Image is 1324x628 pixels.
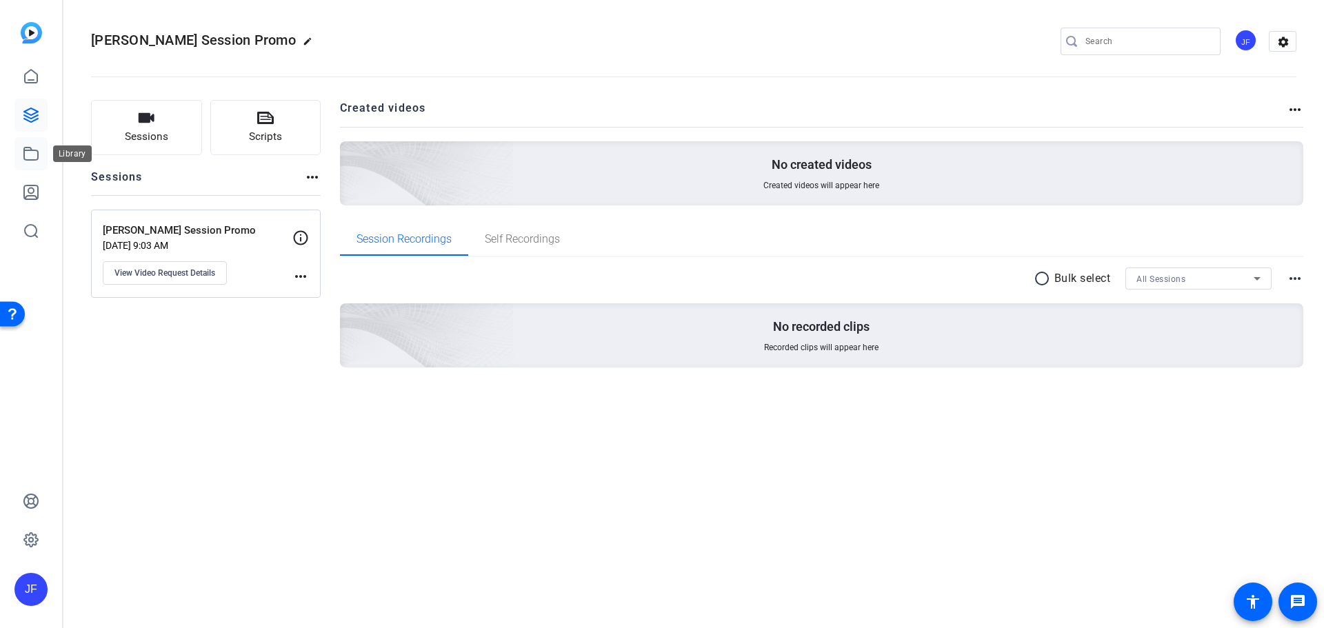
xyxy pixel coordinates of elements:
h2: Created videos [340,100,1287,127]
span: Created videos will appear here [763,180,879,191]
div: JF [14,573,48,606]
mat-icon: more_horiz [292,268,309,285]
span: Self Recordings [485,234,560,245]
mat-icon: accessibility [1245,594,1261,610]
mat-icon: more_horiz [1287,270,1303,287]
p: [PERSON_NAME] Session Promo [103,223,292,239]
mat-icon: settings [1270,32,1297,52]
span: All Sessions [1136,274,1185,284]
span: Scripts [249,129,282,145]
div: Library [53,145,92,162]
span: Session Recordings [357,234,452,245]
button: View Video Request Details [103,261,227,285]
span: [PERSON_NAME] Session Promo [91,32,296,48]
mat-icon: edit [303,37,319,53]
ngx-avatar: Jenny Franchi [1234,29,1258,53]
p: Bulk select [1054,270,1111,287]
h2: Sessions [91,169,143,195]
img: embarkstudio-empty-session.png [185,167,514,466]
img: Creted videos background [185,5,514,304]
span: View Video Request Details [114,267,215,278]
img: blue-gradient.svg [21,22,42,43]
p: No recorded clips [773,318,870,335]
span: Recorded clips will appear here [764,342,879,353]
mat-icon: more_horiz [1287,101,1303,118]
span: Sessions [125,129,168,145]
mat-icon: more_horiz [304,169,321,185]
button: Scripts [210,100,321,155]
mat-icon: message [1290,594,1306,610]
button: Sessions [91,100,202,155]
mat-icon: radio_button_unchecked [1034,270,1054,287]
input: Search [1085,33,1210,50]
p: [DATE] 9:03 AM [103,240,292,251]
p: No created videos [772,156,872,173]
div: JF [1234,29,1257,52]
